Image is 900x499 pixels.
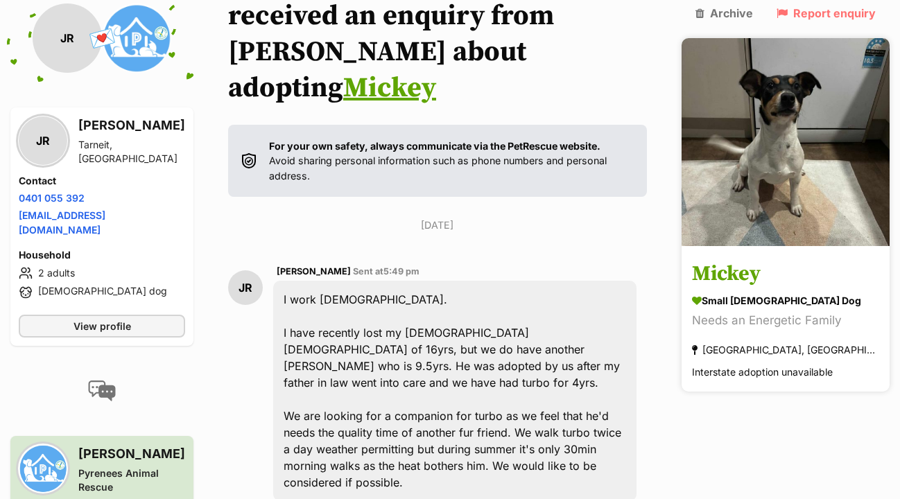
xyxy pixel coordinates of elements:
[682,248,890,392] a: Mickey small [DEMOGRAPHIC_DATA] Dog Needs an Energetic Family [GEOGRAPHIC_DATA], [GEOGRAPHIC_DATA...
[19,209,105,236] a: [EMAIL_ADDRESS][DOMAIN_NAME]
[19,192,85,204] a: 0401 055 392
[19,174,185,188] h4: Contact
[73,319,131,333] span: View profile
[692,366,833,378] span: Interstate adoption unavailable
[682,37,890,245] img: Mickey
[269,139,633,183] p: Avoid sharing personal information such as phone numbers and personal address.
[269,140,600,152] strong: For your own safety, always communicate via the PetRescue website.
[78,116,185,135] h3: [PERSON_NAME]
[19,265,185,281] li: 2 adults
[383,266,419,277] span: 5:49 pm
[277,266,351,277] span: [PERSON_NAME]
[19,248,185,262] h4: Household
[78,466,185,494] div: Pyrenees Animal Rescue
[19,116,67,165] div: JR
[695,7,753,19] a: Archive
[87,24,118,53] span: 💌
[88,380,116,401] img: conversation-icon-4a6f8262b818ee0b60e3300018af0b2d0b884aa5de6e9bcb8d3d4eeb1a70a7c4.svg
[78,138,185,166] div: Tarneit, [GEOGRAPHIC_DATA]
[33,3,102,73] div: JR
[692,340,879,359] div: [GEOGRAPHIC_DATA], [GEOGRAPHIC_DATA]
[228,218,647,232] p: [DATE]
[228,270,263,305] div: JR
[19,315,185,338] a: View profile
[353,266,419,277] span: Sent at
[692,259,879,290] h3: Mickey
[343,71,436,105] a: Mickey
[102,3,171,73] img: Pyrenees Animal Rescue profile pic
[777,7,876,19] a: Report enquiry
[692,293,879,308] div: small [DEMOGRAPHIC_DATA] Dog
[19,284,185,301] li: [DEMOGRAPHIC_DATA] dog
[692,311,879,330] div: Needs an Energetic Family
[19,444,67,493] img: Pyrenees Animal Rescue profile pic
[78,444,185,464] h3: [PERSON_NAME]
